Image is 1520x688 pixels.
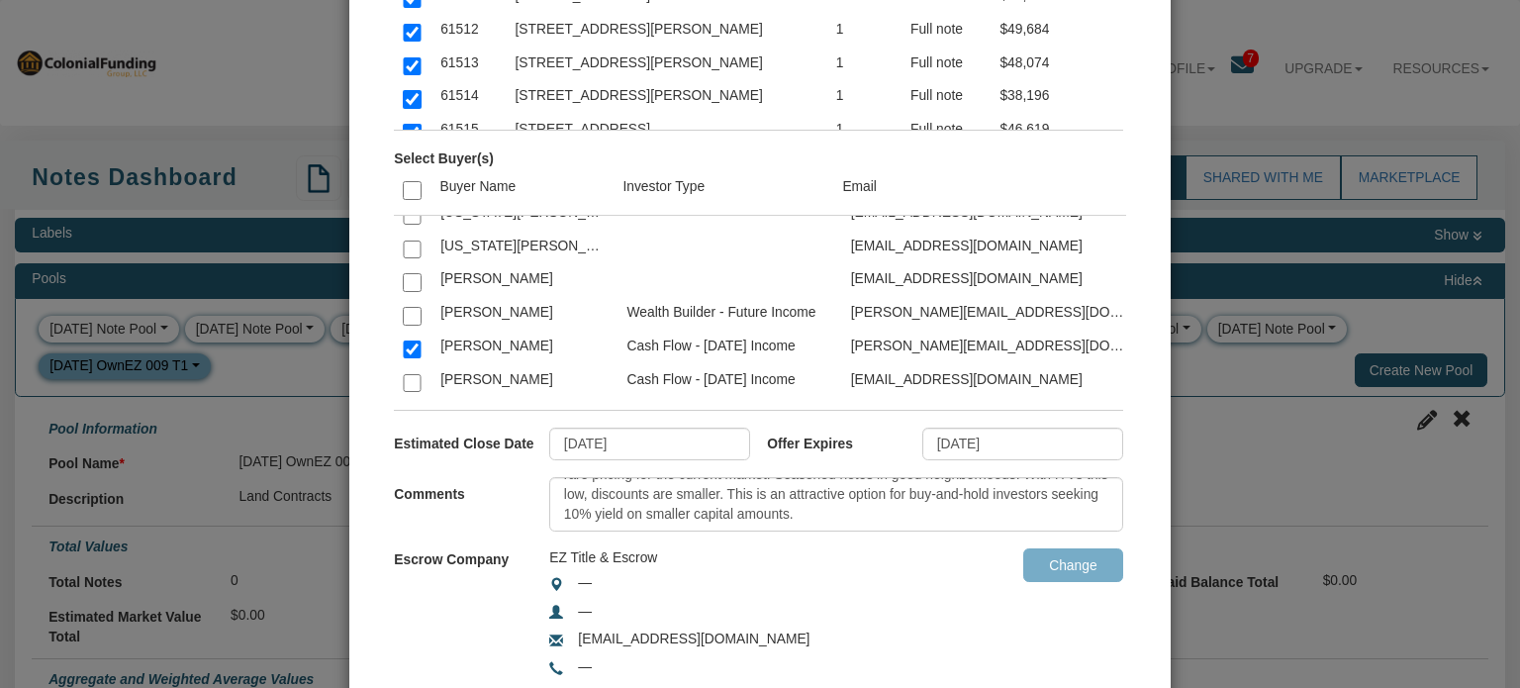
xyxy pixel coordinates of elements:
td: [EMAIL_ADDRESS][DOMAIN_NAME] [841,231,1140,264]
td: Investor Type [614,168,833,215]
td: [EMAIL_ADDRESS][DOMAIN_NAME] [841,398,1140,432]
td: $38,196 [991,81,1140,115]
td: [PERSON_NAME] [431,398,617,432]
label: Select Buyer(s) [394,142,494,168]
td: [PERSON_NAME] [431,364,617,398]
td: [EMAIL_ADDRESS][DOMAIN_NAME] [841,264,1140,298]
label: Comments [394,477,549,504]
input: Change [1023,548,1123,582]
input: MM/DD/YYYY [922,428,1123,461]
td: 1 [826,48,901,81]
td: Full note [902,81,991,115]
td: 1 [826,14,901,48]
td: Full note [902,115,991,148]
td: [PERSON_NAME] [431,264,617,298]
label: Escrow Company [394,542,509,569]
td: [PERSON_NAME] [431,331,617,364]
td: 61512 [431,14,506,48]
td: Email [833,168,1126,215]
span: — [578,658,592,674]
td: Cash Flow - [DATE] Income [617,331,841,364]
td: [STREET_ADDRESS] [506,115,826,148]
td: Buyer Name [430,168,614,215]
span: — [578,603,592,619]
td: Wealth Builder - Future Income [617,298,841,332]
td: 61513 [431,48,506,81]
td: [STREET_ADDRESS][PERSON_NAME] [506,14,826,48]
td: Cash Flow - [DATE] Income [617,364,841,398]
td: [US_STATE][PERSON_NAME] [431,231,617,264]
label: Estimated Close Date [394,428,549,454]
td: $46,619 [991,115,1140,148]
td: Full note [902,48,991,81]
td: Full note [902,14,991,48]
td: [PERSON_NAME][EMAIL_ADDRESS][DOMAIN_NAME] [841,298,1140,332]
td: [STREET_ADDRESS][PERSON_NAME] [506,48,826,81]
td: 1 [826,81,901,115]
td: 1 [826,115,901,148]
td: [EMAIL_ADDRESS][DOMAIN_NAME] [841,364,1140,398]
div: EZ Title & Escrow [549,548,922,568]
span: [EMAIL_ADDRESS][DOMAIN_NAME] [578,631,809,646]
span: — [578,574,592,590]
td: [PERSON_NAME][EMAIL_ADDRESS][DOMAIN_NAME] [841,331,1140,364]
td: [PERSON_NAME] [431,298,617,332]
td: [STREET_ADDRESS][PERSON_NAME] [506,81,826,115]
td: $48,074 [991,48,1140,81]
td: 61515 [431,115,506,148]
input: MM/DD/YYYY [549,428,750,461]
label: Offer Expires [767,428,922,454]
td: $49,684 [991,14,1140,48]
td: 61514 [431,81,506,115]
